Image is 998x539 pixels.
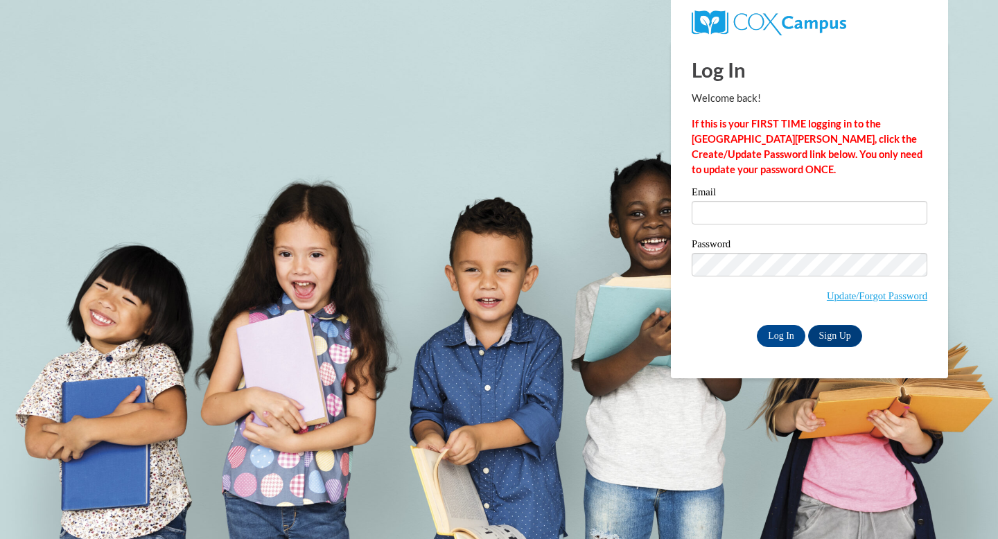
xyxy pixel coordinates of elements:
[692,16,846,28] a: COX Campus
[692,55,927,84] h1: Log In
[692,91,927,106] p: Welcome back!
[757,325,805,347] input: Log In
[692,10,846,35] img: COX Campus
[692,118,922,175] strong: If this is your FIRST TIME logging in to the [GEOGRAPHIC_DATA][PERSON_NAME], click the Create/Upd...
[692,239,927,253] label: Password
[808,325,862,347] a: Sign Up
[827,290,927,301] a: Update/Forgot Password
[692,187,927,201] label: Email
